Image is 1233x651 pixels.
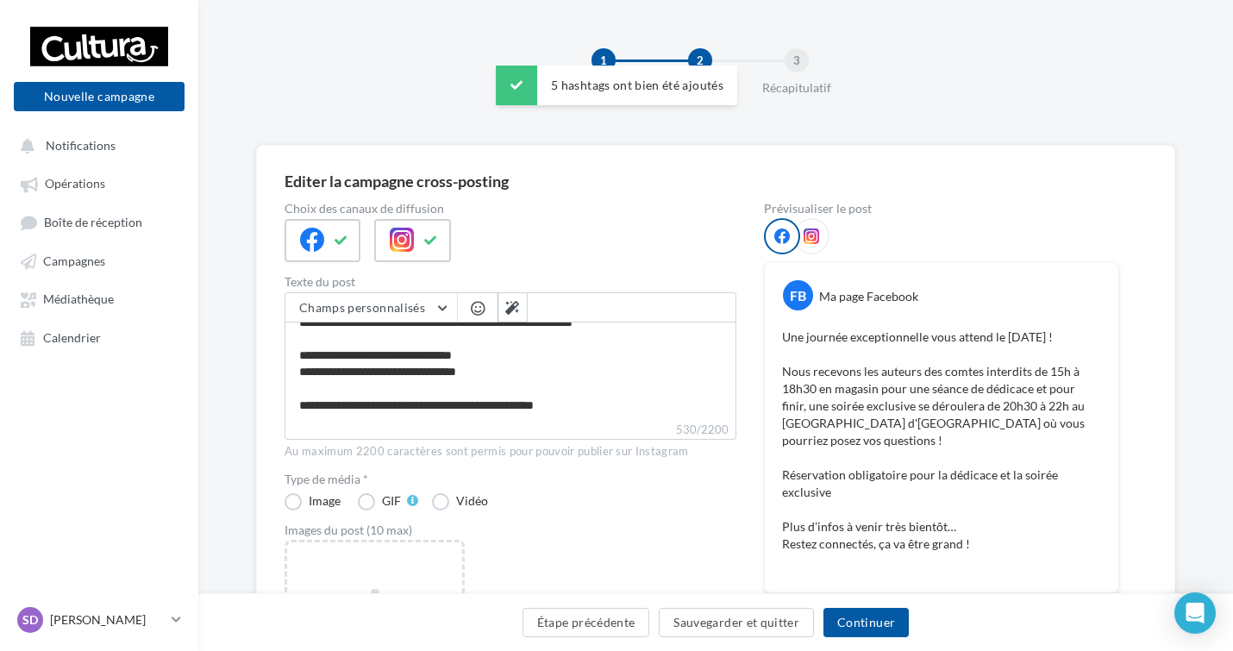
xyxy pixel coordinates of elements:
[819,288,918,305] div: Ma page Facebook
[14,604,185,636] a: SD [PERSON_NAME]
[50,611,165,629] p: [PERSON_NAME]
[285,444,736,460] div: Au maximum 2200 caractères sont permis pour pouvoir publier sur Instagram
[496,66,737,105] div: 5 hashtags ont bien été ajoutés
[382,495,401,507] div: GIF
[285,524,736,536] div: Images du post (10 max)
[10,322,188,353] a: Calendrier
[299,300,425,315] span: Champs personnalisés
[14,82,185,111] button: Nouvelle campagne
[659,608,814,637] button: Sauvegarder et quitter
[309,495,341,507] div: Image
[10,245,188,276] a: Campagnes
[1174,592,1216,634] div: Open Intercom Messenger
[285,473,736,485] label: Type de média *
[45,177,105,191] span: Opérations
[285,173,509,189] div: Editer la campagne cross-posting
[782,329,1101,570] p: Une journée exceptionnelle vous attend le [DATE] ! Nous recevons les auteurs des comtes interdits...
[285,203,736,215] label: Choix des canaux de diffusion
[688,48,712,72] div: 2
[10,167,188,198] a: Opérations
[10,206,188,238] a: Boîte de réception
[523,608,650,637] button: Étape précédente
[456,495,488,507] div: Vidéo
[46,138,116,153] span: Notifications
[10,283,188,314] a: Médiathèque
[43,254,105,268] span: Campagnes
[785,48,809,72] div: 3
[742,79,852,97] div: Récapitulatif
[285,293,457,322] button: Champs personnalisés
[43,330,101,345] span: Calendrier
[783,280,813,310] div: FB
[823,608,909,637] button: Continuer
[44,215,142,229] span: Boîte de réception
[22,611,38,629] span: SD
[43,292,114,307] span: Médiathèque
[285,421,736,440] label: 530/2200
[10,129,181,160] button: Notifications
[591,48,616,72] div: 1
[285,276,736,288] label: Texte du post
[764,203,1119,215] div: Prévisualiser le post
